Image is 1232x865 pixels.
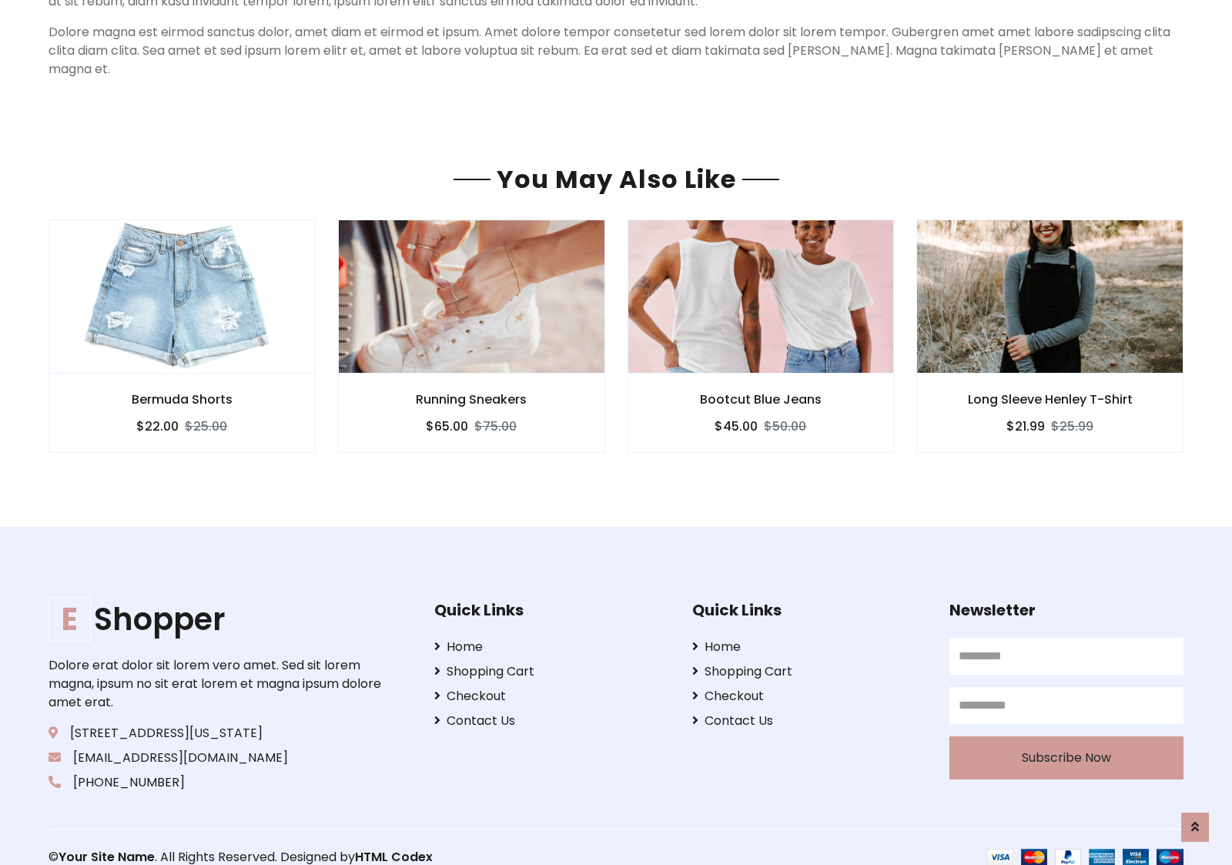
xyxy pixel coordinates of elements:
a: Checkout [692,687,926,706]
h6: Running Sneakers [339,392,604,407]
span: You May Also Like [490,162,742,196]
h6: Bermuda Shorts [49,392,315,407]
h6: $21.99 [1006,419,1045,434]
h5: Newsletter [949,601,1183,619]
a: Home [692,638,926,656]
a: EShopper [49,601,386,638]
del: $25.00 [185,417,227,435]
p: [EMAIL_ADDRESS][DOMAIN_NAME] [49,749,386,767]
button: Subscribe Now [949,736,1183,780]
del: $50.00 [764,417,806,435]
p: [PHONE_NUMBER] [49,773,386,792]
span: E [49,597,91,642]
h1: Shopper [49,601,386,638]
p: Dolore erat dolor sit lorem vero amet. Sed sit lorem magna, ipsum no sit erat lorem et magna ipsu... [49,656,386,712]
h6: Long Sleeve Henley T-Shirt [917,392,1183,407]
a: Contact Us [692,712,926,730]
a: Running Sneakers $65.00$75.00 [338,220,605,453]
h5: Quick Links [692,601,926,619]
a: Shopping Cart [434,662,668,681]
p: Dolore magna est eirmod sanctus dolor, amet diam et eirmod et ipsum. Amet dolore tempor consetetu... [49,23,1183,79]
a: Long Sleeve Henley T-Shirt $21.99$25.99 [916,220,1183,453]
h6: $22.00 [136,419,179,434]
h6: Bootcut Blue Jeans [628,392,894,407]
h5: Quick Links [434,601,668,619]
a: Shopping Cart [692,662,926,681]
a: Bermuda Shorts $22.00$25.00 [49,220,316,453]
a: Checkout [434,687,668,706]
a: Contact Us [434,712,668,730]
h6: $65.00 [426,419,468,434]
del: $75.00 [474,417,517,435]
del: $25.99 [1051,417,1093,435]
a: Bootcut Blue Jeans $45.00$50.00 [628,220,895,453]
a: Home [434,638,668,656]
p: [STREET_ADDRESS][US_STATE] [49,724,386,743]
h6: $45.00 [715,419,758,434]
